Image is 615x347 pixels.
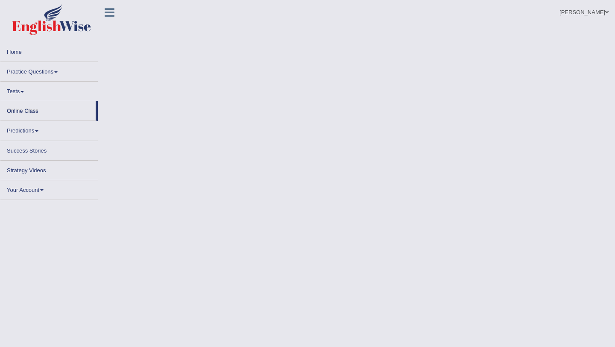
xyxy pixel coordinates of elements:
[0,62,98,79] a: Practice Questions
[0,161,98,177] a: Strategy Videos
[0,141,98,158] a: Success Stories
[0,42,98,59] a: Home
[0,180,98,197] a: Your Account
[0,101,96,118] a: Online Class
[0,82,98,98] a: Tests
[0,121,98,138] a: Predictions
